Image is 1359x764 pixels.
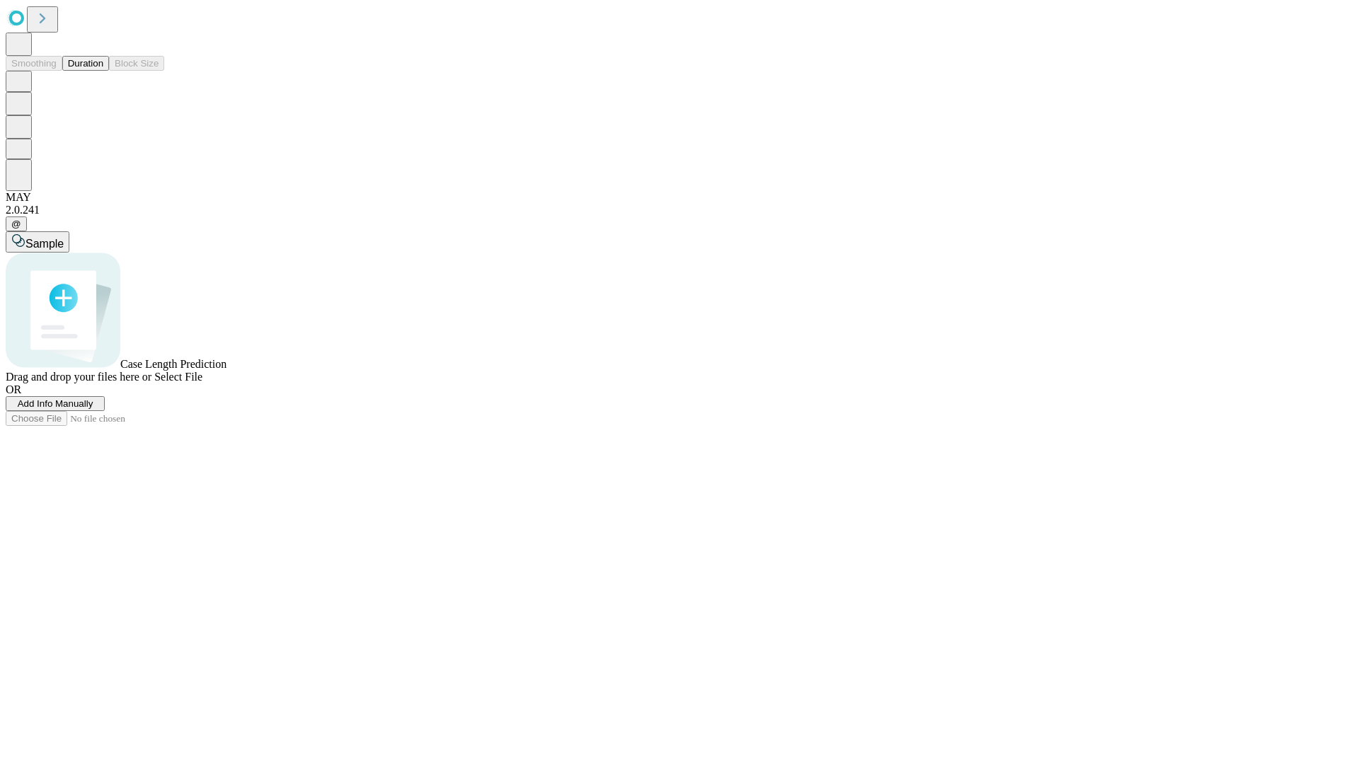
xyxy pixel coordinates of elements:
[6,396,105,411] button: Add Info Manually
[6,371,151,383] span: Drag and drop your files here or
[6,204,1353,216] div: 2.0.241
[120,358,226,370] span: Case Length Prediction
[6,56,62,71] button: Smoothing
[6,383,21,395] span: OR
[109,56,164,71] button: Block Size
[62,56,109,71] button: Duration
[6,191,1353,204] div: MAY
[6,216,27,231] button: @
[11,219,21,229] span: @
[6,231,69,253] button: Sample
[154,371,202,383] span: Select File
[25,238,64,250] span: Sample
[18,398,93,409] span: Add Info Manually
